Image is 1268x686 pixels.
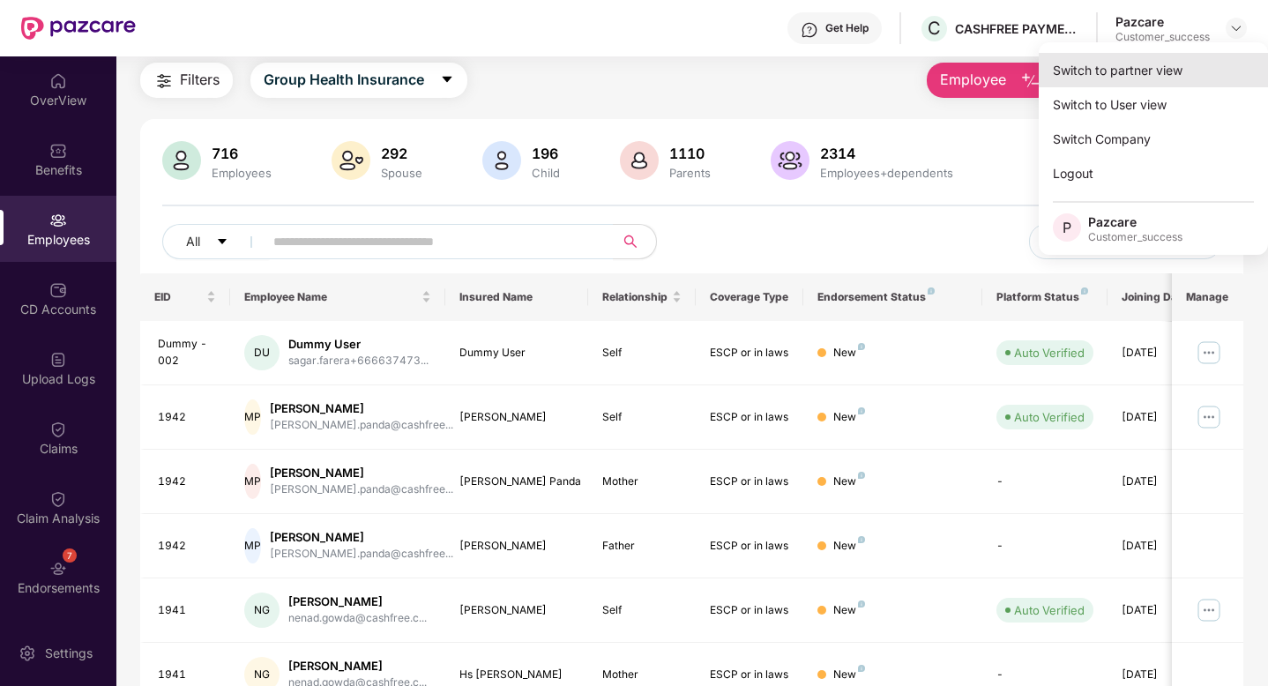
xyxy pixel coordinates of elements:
img: svg+xml;base64,PHN2ZyB4bWxucz0iaHR0cDovL3d3dy53My5vcmcvMjAwMC9zdmciIHdpZHRoPSI4IiBoZWlnaHQ9IjgiIH... [858,600,865,608]
div: 1942 [158,538,216,555]
div: 1110 [666,145,714,162]
div: [PERSON_NAME].panda@cashfree... [270,546,453,563]
div: MP [244,464,261,499]
span: P [1063,217,1071,238]
th: Relationship [588,273,696,321]
img: svg+xml;base64,PHN2ZyBpZD0iQ0RfQWNjb3VudHMiIGRhdGEtbmFtZT0iQ0QgQWNjb3VudHMiIHhtbG5zPSJodHRwOi8vd3... [49,281,67,299]
img: svg+xml;base64,PHN2ZyBpZD0iU2V0dGluZy0yMHgyMCIgeG1sbnM9Imh0dHA6Ly93d3cudzMub3JnLzIwMDAvc3ZnIiB3aW... [19,645,36,662]
div: [PERSON_NAME] [270,400,453,417]
img: svg+xml;base64,PHN2ZyB4bWxucz0iaHR0cDovL3d3dy53My5vcmcvMjAwMC9zdmciIHdpZHRoPSI4IiBoZWlnaHQ9IjgiIH... [858,343,865,350]
div: Switch to User view [1039,87,1268,122]
div: Customer_success [1088,230,1182,244]
div: ESCP or in laws [710,538,789,555]
img: svg+xml;base64,PHN2ZyBpZD0iQ2xhaW0iIHhtbG5zPSJodHRwOi8vd3d3LnczLm9yZy8yMDAwL3N2ZyIgd2lkdGg9IjIwIi... [49,421,67,438]
div: New [833,409,865,426]
img: manageButton [1195,339,1223,367]
button: Download Filtered Report [1029,224,1221,259]
div: Self [602,345,682,362]
div: New [833,473,865,490]
div: Hs [PERSON_NAME] [459,667,575,683]
img: manageButton [1195,596,1223,624]
div: Auto Verified [1014,408,1085,426]
div: [PERSON_NAME].panda@cashfree... [270,417,453,434]
img: svg+xml;base64,PHN2ZyB4bWxucz0iaHR0cDovL3d3dy53My5vcmcvMjAwMC9zdmciIHdpZHRoPSI4IiBoZWlnaHQ9IjgiIH... [858,536,865,543]
img: svg+xml;base64,PHN2ZyBpZD0iQmVuZWZpdHMiIHhtbG5zPSJodHRwOi8vd3d3LnczLm9yZy8yMDAwL3N2ZyIgd2lkdGg9Ij... [49,142,67,160]
div: [DATE] [1122,345,1201,362]
span: Filters [180,69,220,91]
th: Employee Name [230,273,445,321]
div: [PERSON_NAME] [459,602,575,619]
img: svg+xml;base64,PHN2ZyB4bWxucz0iaHR0cDovL3d3dy53My5vcmcvMjAwMC9zdmciIHdpZHRoPSI4IiBoZWlnaHQ9IjgiIH... [858,407,865,414]
div: ESCP or in laws [710,602,789,619]
div: NG [244,593,280,628]
div: Pazcare [1115,13,1210,30]
div: Settings [40,645,98,662]
div: Pazcare [1088,213,1182,230]
div: [PERSON_NAME] [288,658,427,675]
div: Platform Status [996,290,1093,304]
img: manageButton [1195,403,1223,431]
div: MP [244,528,261,563]
img: svg+xml;base64,PHN2ZyBpZD0iRW1wbG95ZWVzIiB4bWxucz0iaHR0cDovL3d3dy53My5vcmcvMjAwMC9zdmciIHdpZHRoPS... [49,212,67,229]
img: svg+xml;base64,PHN2ZyBpZD0iSG9tZSIgeG1sbnM9Imh0dHA6Ly93d3cudzMub3JnLzIwMDAvc3ZnIiB3aWR0aD0iMjAiIG... [49,72,67,90]
img: svg+xml;base64,PHN2ZyB4bWxucz0iaHR0cDovL3d3dy53My5vcmcvMjAwMC9zdmciIHhtbG5zOnhsaW5rPSJodHRwOi8vd3... [482,141,521,180]
div: ESCP or in laws [710,345,789,362]
div: Mother [602,667,682,683]
div: [PERSON_NAME] [459,409,575,426]
span: caret-down [440,72,454,88]
div: Customer_success [1115,30,1210,44]
img: svg+xml;base64,PHN2ZyB4bWxucz0iaHR0cDovL3d3dy53My5vcmcvMjAwMC9zdmciIHhtbG5zOnhsaW5rPSJodHRwOi8vd3... [771,141,809,180]
img: svg+xml;base64,PHN2ZyB4bWxucz0iaHR0cDovL3d3dy53My5vcmcvMjAwMC9zdmciIHdpZHRoPSI4IiBoZWlnaHQ9IjgiIH... [858,472,865,479]
th: Manage [1172,273,1243,321]
span: EID [154,290,203,304]
div: Child [528,166,563,180]
th: EID [140,273,230,321]
div: Dummy User [288,336,429,353]
button: Filters [140,63,233,98]
div: Logout [1039,156,1268,190]
img: svg+xml;base64,PHN2ZyB4bWxucz0iaHR0cDovL3d3dy53My5vcmcvMjAwMC9zdmciIHdpZHRoPSI4IiBoZWlnaHQ9IjgiIH... [928,287,935,295]
div: nenad.gowda@cashfree.c... [288,610,427,627]
img: New Pazcare Logo [21,17,136,40]
div: DU [244,335,280,370]
th: Insured Name [445,273,589,321]
div: Employees [208,166,275,180]
img: svg+xml;base64,PHN2ZyBpZD0iRHJvcGRvd24tMzJ4MzIiIHhtbG5zPSJodHRwOi8vd3d3LnczLm9yZy8yMDAwL3N2ZyIgd2... [1229,21,1243,35]
div: ESCP or in laws [710,667,789,683]
button: search [613,224,657,259]
div: ESCP or in laws [710,473,789,490]
div: [DATE] [1122,409,1201,426]
div: 196 [528,145,563,162]
img: svg+xml;base64,PHN2ZyBpZD0iQ2xhaW0iIHhtbG5zPSJodHRwOi8vd3d3LnczLm9yZy8yMDAwL3N2ZyIgd2lkdGg9IjIwIi... [49,490,67,508]
div: Spouse [377,166,426,180]
div: MP [244,399,261,435]
div: 1941 [158,602,216,619]
button: Group Health Insurancecaret-down [250,63,467,98]
div: Auto Verified [1014,601,1085,619]
div: Father [602,538,682,555]
img: svg+xml;base64,PHN2ZyB4bWxucz0iaHR0cDovL3d3dy53My5vcmcvMjAwMC9zdmciIHdpZHRoPSIyNCIgaGVpZ2h0PSIyNC... [153,71,175,92]
div: [DATE] [1122,538,1201,555]
td: - [982,514,1108,578]
div: Endorsement Status [817,290,968,304]
div: ESCP or in laws [710,409,789,426]
div: New [833,345,865,362]
img: svg+xml;base64,PHN2ZyBpZD0iRW5kb3JzZW1lbnRzIiB4bWxucz0iaHR0cDovL3d3dy53My5vcmcvMjAwMC9zdmciIHdpZH... [49,560,67,578]
img: svg+xml;base64,PHN2ZyBpZD0iVXBsb2FkX0xvZ3MiIGRhdGEtbmFtZT0iVXBsb2FkIExvZ3MiIHhtbG5zPSJodHRwOi8vd3... [49,351,67,369]
td: - [982,450,1108,514]
div: [PERSON_NAME] [270,465,453,481]
div: 7 [63,548,77,563]
div: [PERSON_NAME] [288,593,427,610]
div: New [833,667,865,683]
span: Group Health Insurance [264,69,424,91]
div: 1941 [158,667,216,683]
div: 292 [377,145,426,162]
div: [PERSON_NAME].panda@cashfree... [270,481,453,498]
img: svg+xml;base64,PHN2ZyB4bWxucz0iaHR0cDovL3d3dy53My5vcmcvMjAwMC9zdmciIHhtbG5zOnhsaW5rPSJodHRwOi8vd3... [1020,71,1041,92]
div: 716 [208,145,275,162]
img: svg+xml;base64,PHN2ZyB4bWxucz0iaHR0cDovL3d3dy53My5vcmcvMjAwMC9zdmciIHdpZHRoPSI4IiBoZWlnaHQ9IjgiIH... [858,665,865,672]
img: svg+xml;base64,PHN2ZyB4bWxucz0iaHR0cDovL3d3dy53My5vcmcvMjAwMC9zdmciIHhtbG5zOnhsaW5rPSJodHRwOi8vd3... [162,141,201,180]
button: Allcaret-down [162,224,270,259]
div: 1942 [158,409,216,426]
div: Employees+dependents [817,166,957,180]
